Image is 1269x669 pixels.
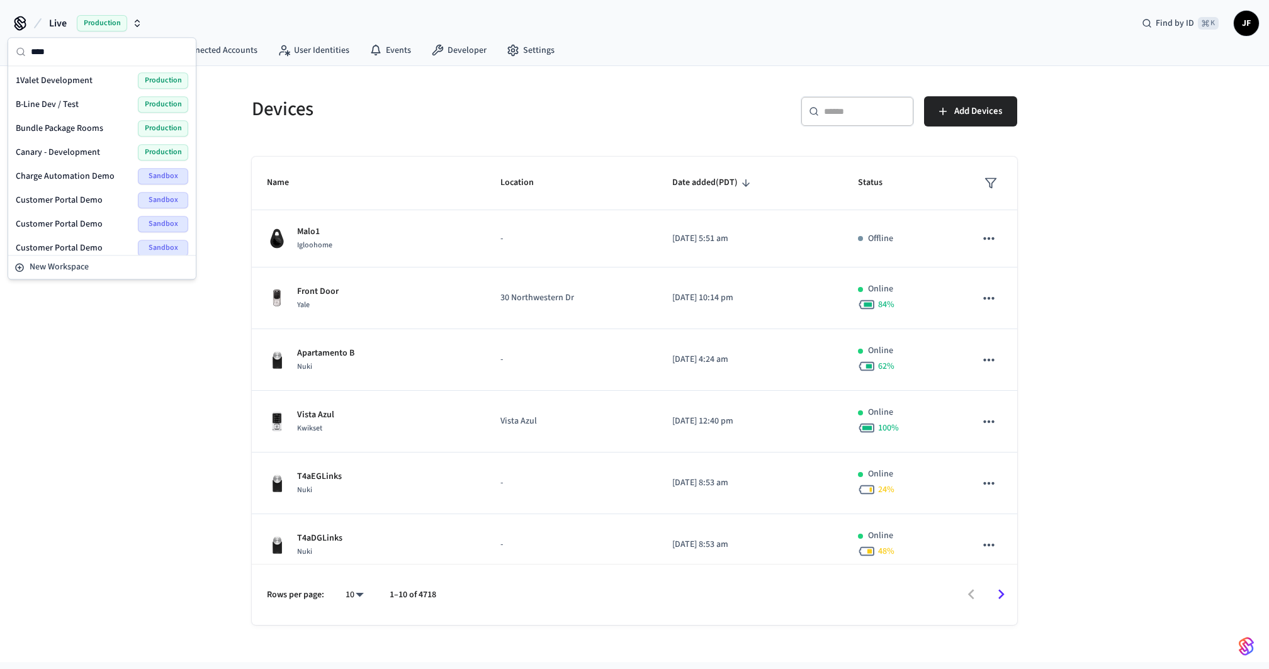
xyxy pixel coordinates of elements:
span: Sandbox [138,216,188,232]
button: JF [1234,11,1259,36]
p: [DATE] 10:14 pm [672,291,828,305]
span: Add Devices [954,103,1002,120]
p: - [500,538,642,551]
span: Yale [297,300,310,310]
span: 84 % [878,298,894,311]
span: Nuki [297,485,312,495]
a: Settings [497,39,565,62]
span: Location [500,173,550,193]
p: Online [868,529,893,543]
img: igloohome_igke [267,228,287,249]
span: Production [138,144,188,160]
a: Developer [421,39,497,62]
p: Online [868,468,893,481]
span: JF [1235,12,1258,35]
p: [DATE] 12:40 pm [672,415,828,428]
span: Sandbox [138,168,188,184]
span: Find by ID [1156,17,1194,30]
button: Go to next page [986,580,1016,609]
div: 10 [339,586,369,604]
img: Nuki Smart Lock 3.0 Pro Black, Front [267,535,287,555]
img: Kwikset Halo Touchscreen Wifi Enabled Smart Lock, Polished Chrome, Front [267,412,287,432]
span: Live [49,16,67,31]
h5: Devices [252,96,627,122]
p: Vista Azul [297,408,334,422]
span: Charge Automation Demo [16,170,115,183]
div: Find by ID⌘ K [1132,12,1229,35]
span: B-Line Dev / Test [16,98,79,111]
span: 1Valet Development [16,74,93,87]
p: Online [868,406,893,419]
p: T4aDGLinks [297,532,342,545]
p: Malo1 [297,225,332,239]
p: Online [868,344,893,357]
span: Nuki [297,361,312,372]
p: T4aEGLinks [297,470,342,483]
span: Bundle Package Rooms [16,122,103,135]
span: Customer Portal Demo [16,242,103,254]
span: Production [138,72,188,89]
p: [DATE] 8:53 am [672,476,828,490]
span: New Workspace [30,261,89,274]
span: Status [858,173,899,193]
span: Customer Portal Demo [16,194,103,206]
span: 62 % [878,360,894,373]
p: Online [868,283,893,296]
a: Events [359,39,421,62]
span: Customer Portal Demo [16,218,103,230]
span: Kwikset [297,423,322,434]
p: Apartamento B [297,347,354,360]
span: Name [267,173,305,193]
p: Offline [868,232,893,245]
span: ⌘ K [1198,17,1219,30]
p: 30 Northwestern Dr [500,291,642,305]
span: 100 % [878,422,899,434]
p: - [500,353,642,366]
p: - [500,232,642,245]
span: Nuki [297,546,312,557]
img: Nuki Smart Lock 3.0 Pro Black, Front [267,473,287,493]
a: Connected Accounts [154,39,268,62]
span: 24 % [878,483,894,496]
span: Canary - Development [16,146,100,159]
a: User Identities [268,39,359,62]
div: Suggestions [8,66,196,255]
p: [DATE] 8:53 am [672,538,828,551]
span: Date added(PDT) [672,173,754,193]
span: Production [138,96,188,113]
span: Production [77,15,127,31]
p: 1–10 of 4718 [390,588,436,602]
img: SeamLogoGradient.69752ec5.svg [1239,636,1254,656]
p: [DATE] 4:24 am [672,353,828,366]
img: Yale Assure Touchscreen Wifi Smart Lock, Satin Nickel, Front [267,288,287,308]
button: Add Devices [924,96,1017,126]
p: - [500,476,642,490]
span: Production [138,120,188,137]
p: [DATE] 5:51 am [672,232,828,245]
span: 48 % [878,545,894,558]
button: New Workspace [9,257,195,278]
img: Nuki Smart Lock 3.0 Pro Black, Front [267,350,287,370]
span: Sandbox [138,240,188,256]
p: Front Door [297,285,339,298]
p: Vista Azul [500,415,642,428]
span: Sandbox [138,192,188,208]
span: Igloohome [297,240,332,250]
p: Rows per page: [267,588,324,602]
